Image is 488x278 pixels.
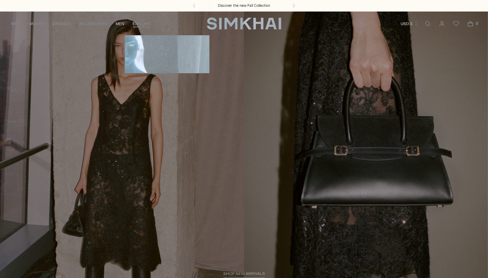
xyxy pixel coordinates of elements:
a: Wishlist [449,17,463,31]
a: SIMKHAI [207,17,281,30]
button: USD $ [401,16,419,31]
a: EXPLORE [133,16,150,31]
a: Open cart modal [464,17,477,31]
span: 0 [474,20,480,26]
a: DRESSES [52,16,71,31]
a: NEW [11,16,20,31]
a: Open search modal [421,17,434,31]
a: Discover the new Fall Collection [218,3,270,8]
a: ACCESSORIES [79,16,107,31]
a: Go to the account page [435,17,449,31]
a: WOMEN [28,16,44,31]
a: MEN [116,16,124,31]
